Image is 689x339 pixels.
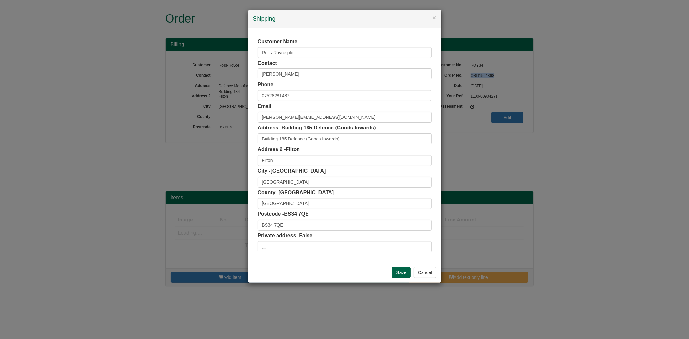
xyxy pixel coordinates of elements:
label: Email [258,103,272,110]
h4: Shipping [253,15,436,23]
label: County - [258,189,334,197]
span: Building 185 Defence (Goods Inwards) [281,125,376,130]
span: [GEOGRAPHIC_DATA] [271,168,326,174]
input: Save [392,267,411,278]
span: Filton [286,147,300,152]
label: Postcode - [258,211,309,218]
span: False [299,233,312,238]
label: Address - [258,124,376,132]
button: Cancel [414,267,436,278]
span: [GEOGRAPHIC_DATA] [278,190,334,195]
label: Address 2 - [258,146,300,153]
label: Customer Name [258,38,298,46]
label: Private address - [258,232,313,240]
label: City - [258,168,326,175]
button: × [432,14,436,21]
label: Contact [258,60,277,67]
span: BS34 7QE [284,211,308,217]
label: Phone [258,81,274,88]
